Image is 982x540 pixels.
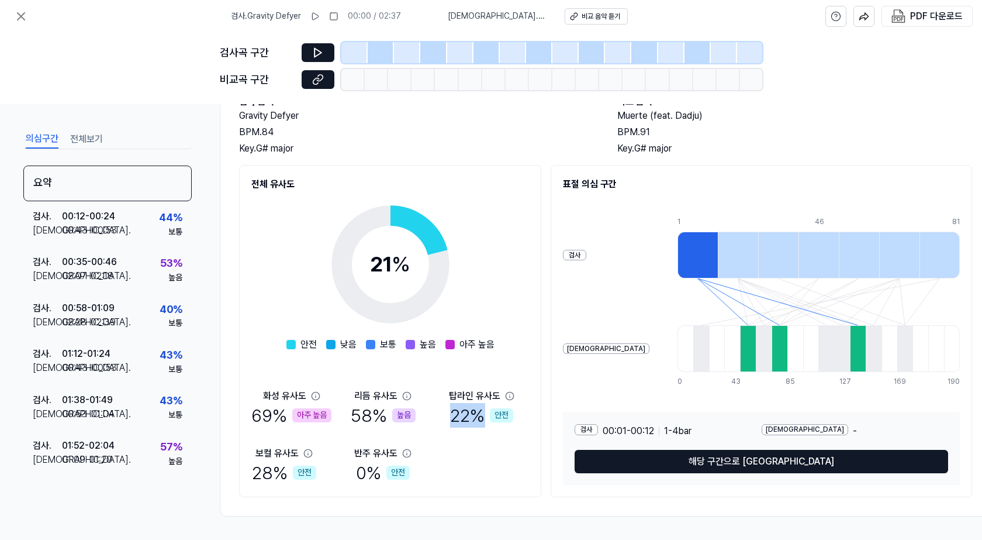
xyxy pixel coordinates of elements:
h2: 표절 의심 구간 [563,177,960,191]
span: [DEMOGRAPHIC_DATA] . Muerte (feat. Dadju) [448,11,551,22]
div: 아주 높음 [292,408,331,422]
div: 보통 [168,410,182,421]
div: BPM. 91 [617,125,972,139]
div: Key. G# major [239,142,594,156]
div: 0 [677,377,693,387]
h2: Muerte (feat. Dadju) [617,109,972,123]
div: 01:38 - 01:49 [62,393,113,407]
div: 40 % [160,301,182,318]
div: 00:43 - 00:53 [62,361,117,375]
div: 검사 . [33,393,62,407]
div: 높음 [168,456,182,467]
h2: 전체 유사도 [251,177,529,191]
div: 00:58 - 01:09 [62,301,115,315]
div: 안전 [293,466,316,480]
div: 검사곡 구간 [220,44,295,61]
span: 보통 [380,338,396,352]
img: PDF Download [891,9,905,23]
span: 높음 [420,338,436,352]
div: 46 [815,217,855,227]
div: 안전 [490,408,513,422]
div: 보통 [168,318,182,329]
div: [DEMOGRAPHIC_DATA] . [33,453,62,467]
div: 00:35 - 00:46 [62,255,117,269]
button: help [825,6,846,27]
button: PDF 다운로드 [889,6,965,26]
div: 보컬 유사도 [255,446,299,460]
div: 22 % [450,403,513,428]
div: 검사 . [33,255,62,269]
div: Key. G# major [617,142,972,156]
div: 요약 [23,166,192,201]
div: [DEMOGRAPHIC_DATA] . [33,223,62,238]
div: 높음 [392,408,416,422]
div: 안전 [386,466,410,480]
div: 190 [948,377,960,387]
div: 1 [677,217,718,227]
img: share [859,11,869,22]
span: 아주 높음 [459,338,495,352]
button: 전체보기 [70,130,103,149]
div: PDF 다운로드 [910,9,963,24]
div: 57 % [160,439,182,456]
div: - [762,424,949,438]
div: 보통 [168,364,182,376]
span: 00:01 - 00:12 [603,424,654,438]
div: 53 % [160,255,182,272]
div: 비교곡 구간 [220,71,295,88]
span: 검사 . Gravity Defyer [231,11,301,22]
div: 높음 [168,272,182,284]
div: [DEMOGRAPHIC_DATA] . [33,315,62,329]
div: 검사 . [33,439,62,453]
div: 00:53 - 01:04 [62,407,115,421]
div: 0 % [356,460,410,485]
div: 58 % [351,403,416,428]
div: 01:09 - 01:20 [62,453,112,467]
div: [DEMOGRAPHIC_DATA] . [33,361,62,375]
div: 00:12 - 00:24 [62,209,115,223]
div: 28 % [252,460,316,485]
span: 1 - 4 bar [664,424,691,438]
div: 44 % [159,209,182,226]
div: 43 % [160,347,182,364]
button: 의심구간 [26,130,58,149]
div: 검사 [563,250,586,261]
div: 화성 유사도 [263,389,306,403]
svg: help [831,11,841,22]
div: 반주 유사도 [354,446,397,460]
div: 00:43 - 00:53 [62,223,117,238]
span: 낮음 [340,338,357,352]
button: 해당 구간으로 [GEOGRAPHIC_DATA] [575,450,948,473]
div: 검사 . [33,209,62,223]
span: % [392,252,410,277]
div: 127 [839,377,855,387]
div: 보통 [168,226,182,238]
div: [DEMOGRAPHIC_DATA] [762,424,848,435]
div: 00:00 / 02:37 [348,11,401,22]
div: BPM. 84 [239,125,594,139]
div: 검사 . [33,347,62,361]
div: [DEMOGRAPHIC_DATA] . [33,407,62,421]
div: 85 [786,377,801,387]
div: 69 % [251,403,331,428]
div: [DEMOGRAPHIC_DATA] . [33,269,62,283]
div: 01:12 - 01:24 [62,347,110,361]
div: 검사 [575,424,598,435]
h2: Gravity Defyer [239,109,594,123]
div: 리듬 유사도 [354,389,397,403]
span: 안전 [300,338,317,352]
div: 21 [370,249,410,280]
div: 43 [731,377,747,387]
div: 탑라인 유사도 [449,389,500,403]
div: 169 [894,377,910,387]
div: 02:07 - 02:18 [62,269,113,283]
div: 비교 음악 듣기 [582,12,620,22]
button: 비교 음악 듣기 [565,8,628,25]
div: [DEMOGRAPHIC_DATA] [563,343,649,355]
div: 검사 . [33,301,62,315]
div: 02:28 - 02:39 [62,315,116,329]
div: 81 [952,217,960,227]
div: 43 % [160,393,182,410]
div: 01:52 - 02:04 [62,439,115,453]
